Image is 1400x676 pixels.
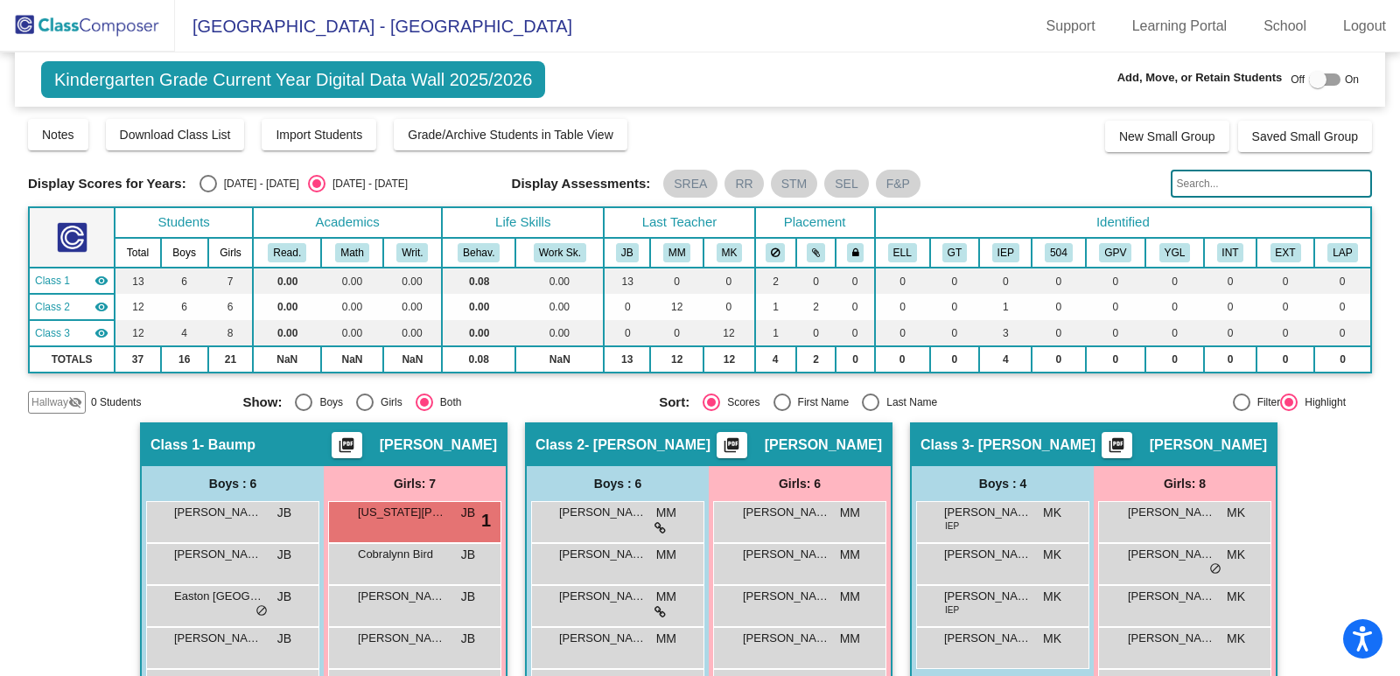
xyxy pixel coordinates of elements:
[755,207,875,238] th: Placement
[930,320,979,346] td: 0
[120,128,231,142] span: Download Class List
[1217,243,1244,262] button: INT
[656,588,676,606] span: MM
[512,176,651,192] span: Display Assessments:
[1145,346,1204,373] td: 0
[703,238,754,268] th: Misty Krohn
[709,466,891,501] div: Girls: 6
[1032,346,1085,373] td: 0
[1043,546,1061,564] span: MK
[717,432,747,458] button: Print Students Details
[836,238,874,268] th: Keep with teacher
[208,346,253,373] td: 21
[253,346,321,373] td: NaN
[115,207,253,238] th: Students
[199,175,408,192] mat-radio-group: Select an option
[28,176,186,192] span: Display Scores for Years:
[142,466,324,501] div: Boys : 6
[979,268,1032,294] td: 0
[1252,129,1358,143] span: Saved Small Group
[840,630,860,648] span: MM
[1118,12,1242,40] a: Learning Portal
[703,320,754,346] td: 12
[515,294,604,320] td: 0.00
[442,346,515,373] td: 0.08
[35,273,70,289] span: Class 1
[584,436,710,454] span: - [PERSON_NAME]
[534,243,586,262] button: Work Sk.
[771,170,818,198] mat-chip: STM
[1145,238,1204,268] th: Young for Grade Level
[743,588,830,605] span: [PERSON_NAME]
[174,630,262,647] span: [PERSON_NAME]
[358,630,445,647] span: [PERSON_NAME] Valdonhos-[PERSON_NAME]
[875,346,930,373] td: 0
[94,326,108,340] mat-icon: visibility
[1227,588,1245,606] span: MK
[174,546,262,563] span: [PERSON_NAME]
[650,320,703,346] td: 0
[336,436,357,461] mat-icon: picture_as_pdf
[29,268,115,294] td: Jodi Baump - Baump
[656,504,676,522] span: MM
[1314,320,1371,346] td: 0
[717,243,743,262] button: MK
[559,504,647,521] span: [PERSON_NAME]
[1238,121,1372,152] button: Saved Small Group
[791,394,850,410] div: First Name
[875,207,1371,238] th: Identified
[1032,320,1085,346] td: 0
[659,394,689,410] span: Sort:
[659,394,1062,411] mat-radio-group: Select an option
[663,170,717,198] mat-chip: SREA
[29,320,115,346] td: Misty Krohn - Krohn
[335,243,368,262] button: Math
[743,504,830,521] span: [PERSON_NAME]
[604,207,754,238] th: Last Teacher
[1128,546,1215,563] span: [PERSON_NAME]
[875,320,930,346] td: 0
[1291,72,1305,87] span: Off
[824,170,868,198] mat-chip: SEL
[442,207,604,238] th: Life Skills
[944,546,1032,563] span: [PERSON_NAME]
[945,519,959,533] span: IEP
[325,176,408,192] div: [DATE] - [DATE]
[1128,504,1215,521] span: [PERSON_NAME]
[796,346,836,373] td: 2
[930,238,979,268] th: Gifted and Talented
[979,294,1032,320] td: 1
[1150,436,1267,454] span: [PERSON_NAME]
[1128,588,1215,605] span: [PERSON_NAME]
[992,243,1019,262] button: IEP
[796,238,836,268] th: Keep with students
[358,546,445,563] span: Cobralynn Bird
[1086,346,1146,373] td: 0
[442,268,515,294] td: 0.08
[1314,346,1371,373] td: 0
[527,466,709,501] div: Boys : 6
[394,119,627,150] button: Grade/Archive Students in Table View
[115,320,160,346] td: 12
[28,119,88,150] button: Notes
[1204,238,1256,268] th: Introvert
[383,294,442,320] td: 0.00
[242,394,646,411] mat-radio-group: Select an option
[1102,432,1132,458] button: Print Students Details
[703,294,754,320] td: 0
[796,320,836,346] td: 0
[253,207,442,238] th: Academics
[1204,346,1256,373] td: 0
[161,346,208,373] td: 16
[1032,294,1085,320] td: 0
[876,170,920,198] mat-chip: F&P
[1099,243,1131,262] button: GPV
[461,504,475,522] span: JB
[332,432,362,458] button: Print Students Details
[836,346,874,373] td: 0
[208,320,253,346] td: 8
[383,320,442,346] td: 0.00
[875,268,930,294] td: 0
[1270,243,1301,262] button: EXT
[1145,268,1204,294] td: 0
